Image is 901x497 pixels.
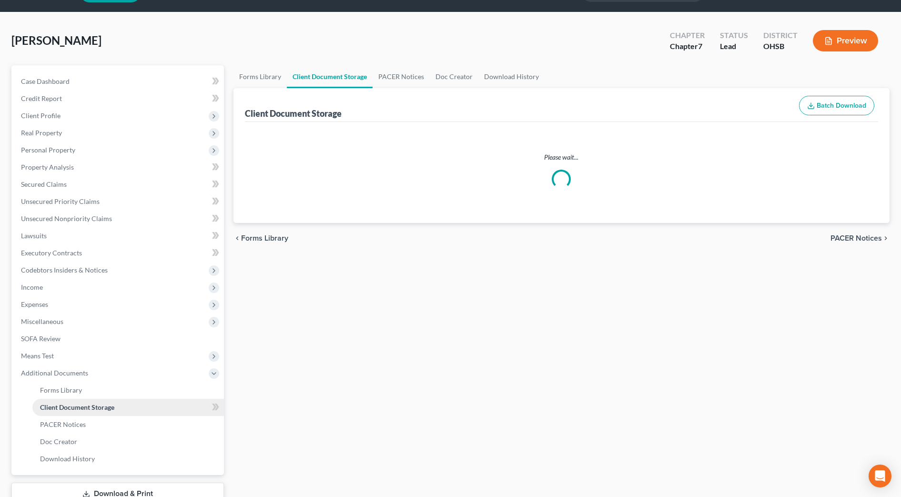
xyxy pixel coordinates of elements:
a: Download History [32,450,224,467]
span: Means Test [21,352,54,360]
i: chevron_right [882,234,890,242]
span: Unsecured Nonpriority Claims [21,214,112,223]
a: Credit Report [13,90,224,107]
span: PACER Notices [40,420,86,428]
a: Doc Creator [32,433,224,450]
span: PACER Notices [830,234,882,242]
button: PACER Notices chevron_right [830,234,890,242]
button: Preview [813,30,878,51]
span: Credit Report [21,94,62,102]
span: Codebtors Insiders & Notices [21,266,108,274]
div: Chapter [670,41,705,52]
span: Executory Contracts [21,249,82,257]
span: Doc Creator [40,437,77,446]
span: SOFA Review [21,335,61,343]
div: District [763,30,798,41]
span: Download History [40,455,95,463]
span: Case Dashboard [21,77,70,85]
a: Case Dashboard [13,73,224,90]
span: Expenses [21,300,48,308]
a: Executory Contracts [13,244,224,262]
span: Personal Property [21,146,75,154]
a: Doc Creator [430,65,478,88]
span: [PERSON_NAME] [11,33,101,47]
a: Property Analysis [13,159,224,176]
span: Forms Library [241,234,288,242]
a: Client Document Storage [32,399,224,416]
span: Secured Claims [21,180,67,188]
span: Income [21,283,43,291]
span: 7 [698,41,702,51]
span: Additional Documents [21,369,88,377]
a: SOFA Review [13,330,224,347]
i: chevron_left [233,234,241,242]
a: PACER Notices [32,416,224,433]
p: Please wait... [247,152,876,162]
a: Lawsuits [13,227,224,244]
span: Unsecured Priority Claims [21,197,100,205]
span: Batch Download [817,101,866,110]
div: OHSB [763,41,798,52]
div: Chapter [670,30,705,41]
a: Forms Library [233,65,287,88]
span: Property Analysis [21,163,74,171]
div: Status [720,30,748,41]
span: Real Property [21,129,62,137]
div: Open Intercom Messenger [869,465,891,487]
span: Client Document Storage [40,403,114,411]
div: Client Document Storage [245,108,342,119]
a: Unsecured Priority Claims [13,193,224,210]
span: Client Profile [21,112,61,120]
a: Secured Claims [13,176,224,193]
button: Batch Download [799,96,874,116]
a: Download History [478,65,545,88]
span: Forms Library [40,386,82,394]
span: Lawsuits [21,232,47,240]
span: Miscellaneous [21,317,63,325]
a: Client Document Storage [287,65,373,88]
a: Unsecured Nonpriority Claims [13,210,224,227]
a: PACER Notices [373,65,430,88]
a: Forms Library [32,382,224,399]
div: Lead [720,41,748,52]
button: chevron_left Forms Library [233,234,288,242]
